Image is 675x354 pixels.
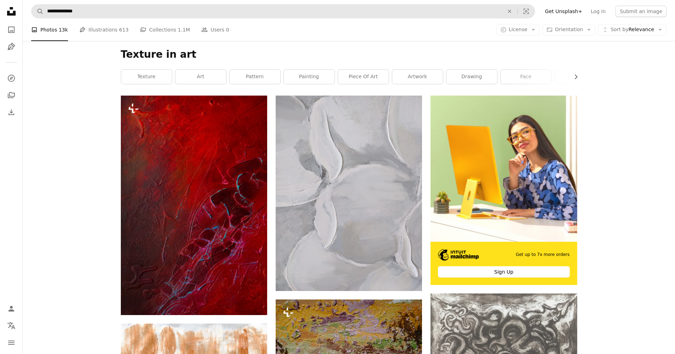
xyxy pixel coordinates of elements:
a: Collections 1.1M [140,18,190,41]
a: Explore [4,71,18,85]
a: art [175,70,226,84]
span: 1.1M [178,26,190,34]
a: painting [284,70,334,84]
button: scroll list to the right [569,70,577,84]
a: Home — Unsplash [4,4,18,20]
span: Sort by [611,27,628,32]
h1: Texture in art [121,48,577,61]
a: Illustrations 613 [79,18,129,41]
span: 0 [226,26,229,34]
a: Download History [4,105,18,119]
button: Visual search [518,5,535,18]
button: Language [4,319,18,333]
a: Illustrations [4,40,18,54]
a: Users 0 [201,18,229,41]
a: drawing [446,70,497,84]
img: gray and white abstract painting [276,96,422,291]
img: file-1722962862010-20b14c5a0a60image [431,96,577,241]
a: texture [121,70,172,84]
a: Get Unsplash+ [541,6,586,17]
span: Relevance [611,26,654,33]
a: face [501,70,551,84]
a: Get up to 7x more ordersSign Up [431,96,577,285]
button: Orientation [542,24,595,35]
button: Submit an image [615,6,666,17]
a: artwork [392,70,443,84]
a: pattern [230,70,280,84]
a: an abstract painting of red and blue colors [121,202,267,208]
a: Log in / Sign up [4,302,18,316]
span: 613 [119,26,129,34]
button: Clear [502,5,517,18]
button: License [496,24,540,35]
a: View the photo by Wiki Sinaloa [431,346,577,352]
form: Find visuals sitewide [31,4,535,18]
a: Collections [4,88,18,102]
button: Sort byRelevance [598,24,666,35]
a: gray and white abstract painting [276,190,422,196]
img: file-1690386555781-336d1949dad1image [438,249,479,261]
div: Sign Up [438,266,569,278]
button: Search Unsplash [32,5,44,18]
a: person [555,70,606,84]
a: piece of art [338,70,389,84]
img: an abstract painting of red and blue colors [121,96,267,315]
a: Log in [586,6,610,17]
span: License [509,27,528,32]
a: Photos [4,23,18,37]
button: Menu [4,336,18,350]
span: Get up to 7x more orders [516,252,570,258]
span: Orientation [555,27,583,32]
